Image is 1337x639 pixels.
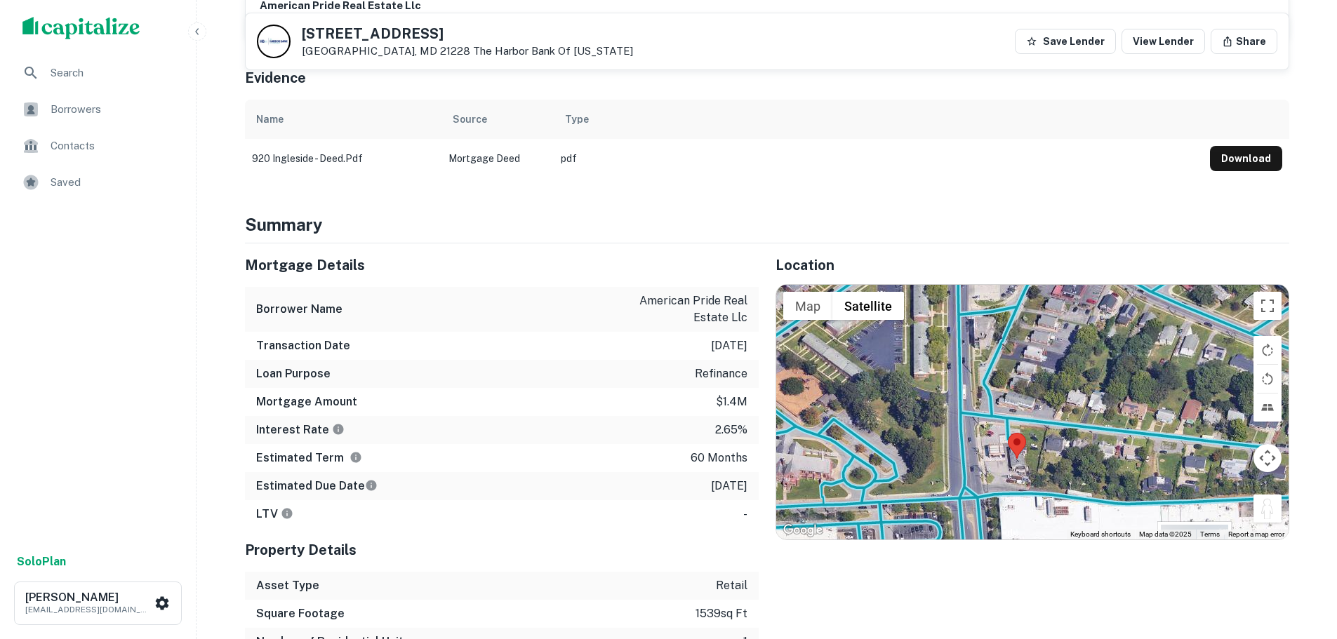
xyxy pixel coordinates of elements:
a: Search [11,56,185,90]
h6: [PERSON_NAME] [25,592,152,603]
h6: Estimated Term [256,450,362,466]
p: [GEOGRAPHIC_DATA], MD 21228 [302,45,633,58]
p: 1539 sq ft [696,605,747,622]
a: Open this area in Google Maps (opens a new window) [780,521,826,539]
p: retail [716,577,747,594]
a: Borrowers [11,93,185,126]
h6: Estimated Due Date [256,478,378,495]
p: 2.65% [715,422,747,438]
a: Terms (opens in new tab) [1200,530,1220,538]
a: View Lender [1122,29,1205,54]
h6: Asset Type [256,577,319,594]
td: 920 ingleside - deed.pdf [245,139,441,178]
p: $1.4m [716,394,747,410]
span: Search [51,65,176,81]
h5: [STREET_ADDRESS] [302,27,633,41]
a: Saved [11,166,185,199]
h6: Interest Rate [256,422,345,438]
button: Rotate map counterclockwise [1253,365,1282,393]
p: [EMAIL_ADDRESS][DOMAIN_NAME] [25,603,152,616]
a: Report a map error [1228,530,1284,538]
button: Keyboard shortcuts [1070,530,1131,539]
span: Borrowers [51,101,176,118]
p: refinance [695,365,747,382]
h6: LTV [256,506,293,523]
h6: Square Footage [256,605,345,622]
span: Contacts [51,137,176,154]
h5: Property Details [245,539,759,560]
span: Map data ©2025 [1139,530,1192,538]
button: Toggle fullscreen view [1253,292,1282,320]
button: Map camera controls [1253,444,1282,472]
svg: LTVs displayed on the website are for informational purposes only and may be reported incorrectly... [281,507,293,520]
p: - [743,506,747,523]
button: Show satellite imagery [832,292,904,320]
a: Contacts [11,129,185,163]
button: Rotate map clockwise [1253,336,1282,364]
svg: The interest rates displayed on the website are for informational purposes only and may be report... [332,423,345,436]
div: scrollable content [245,100,1289,178]
button: [PERSON_NAME][EMAIL_ADDRESS][DOMAIN_NAME] [14,581,182,625]
svg: Estimate is based on a standard schedule for this type of loan. [365,479,378,492]
div: Name [256,111,284,128]
td: pdf [554,139,1203,178]
button: Share [1211,29,1277,54]
h6: Mortgage Amount [256,394,357,410]
button: Tilt map [1253,394,1282,422]
span: Saved [51,174,176,191]
button: Download [1210,146,1282,171]
a: SoloPlan [17,553,66,570]
p: 60 months [691,450,747,466]
div: Type [565,111,589,128]
th: Source [441,100,554,139]
a: The Harbor Bank Of [US_STATE] [473,45,633,57]
div: Source [453,111,487,128]
img: capitalize-logo.png [22,17,140,39]
img: Google [780,521,826,539]
h6: Loan Purpose [256,365,331,382]
h6: Transaction Date [256,337,350,354]
h4: Summary [245,212,1289,237]
h5: Mortgage Details [245,255,759,276]
th: Type [554,100,1203,139]
p: [DATE] [711,478,747,495]
td: Mortgage Deed [441,139,554,178]
button: Show street map [783,292,832,320]
button: Save Lender [1015,29,1116,54]
button: Drag Pegman onto the map to open Street View [1253,495,1282,523]
strong: Solo Plan [17,555,66,568]
p: [DATE] [711,337,747,354]
svg: Term is based on a standard schedule for this type of loan. [350,451,362,464]
h6: Borrower Name [256,301,342,318]
th: Name [245,100,441,139]
iframe: Chat Widget [1267,527,1337,594]
h5: Location [776,255,1289,276]
h5: Evidence [245,67,306,88]
p: american pride real estate llc [621,292,747,326]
